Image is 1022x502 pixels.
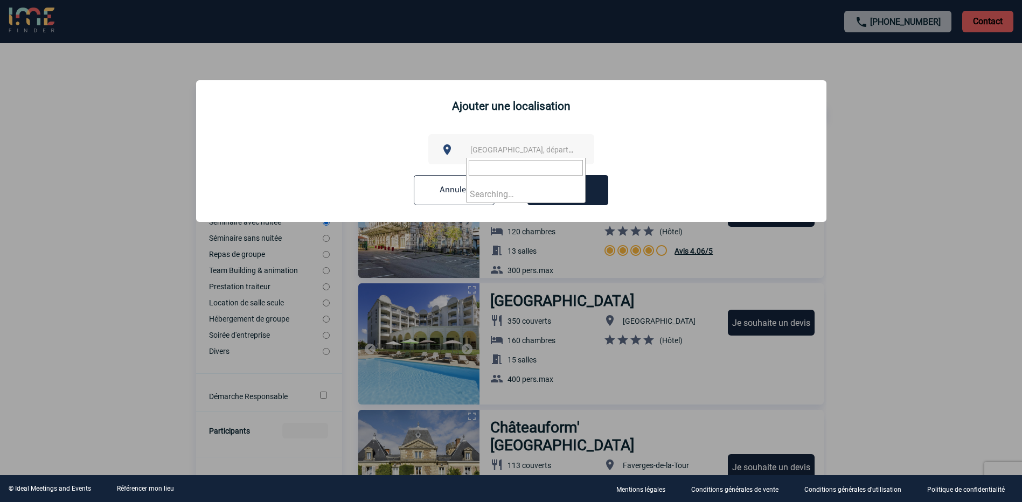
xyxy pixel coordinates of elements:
li: Searching… [467,186,585,203]
a: Référencer mon lieu [117,485,174,492]
p: Politique de confidentialité [927,486,1005,493]
a: Conditions générales d'utilisation [796,484,919,494]
a: Politique de confidentialité [919,484,1022,494]
input: Annuler [414,175,495,205]
h2: Ajouter une localisation [205,100,818,113]
div: © Ideal Meetings and Events [9,485,91,492]
a: Conditions générales de vente [683,484,796,494]
span: [GEOGRAPHIC_DATA], département, région... [470,145,620,154]
p: Mentions légales [616,486,665,493]
p: Conditions générales d'utilisation [804,486,901,493]
a: Mentions légales [608,484,683,494]
p: Conditions générales de vente [691,486,778,493]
